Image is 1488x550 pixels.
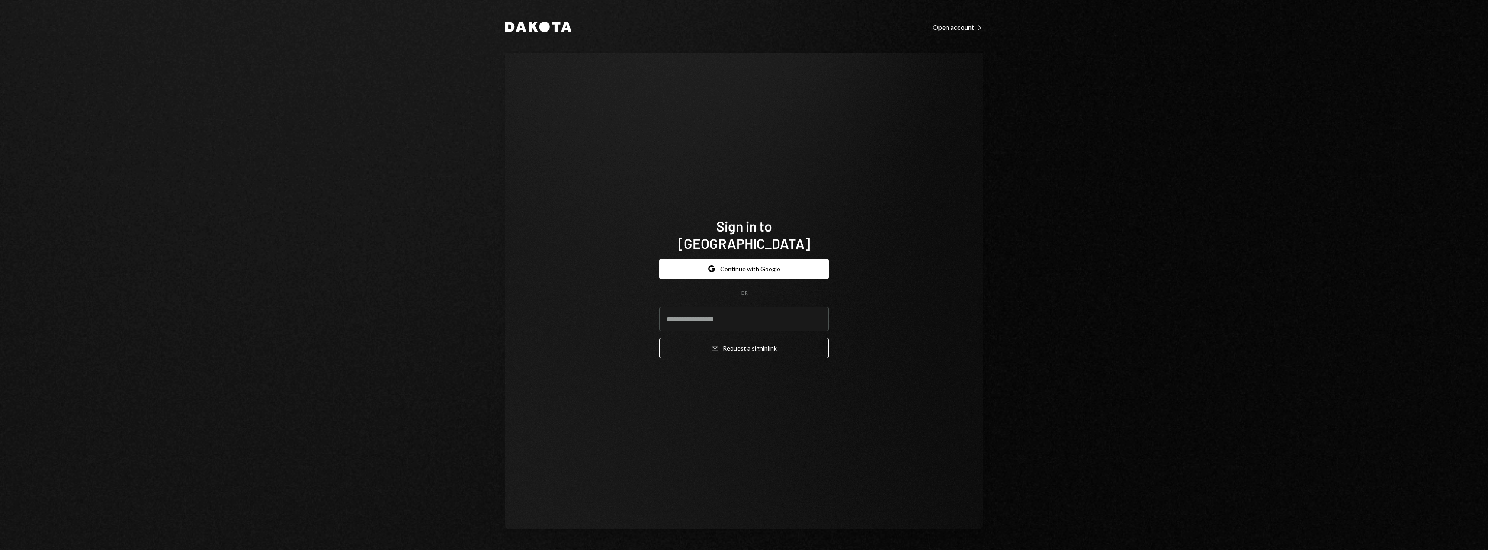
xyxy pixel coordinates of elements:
[659,259,829,279] button: Continue with Google
[933,23,983,32] div: Open account
[933,22,983,32] a: Open account
[659,217,829,252] h1: Sign in to [GEOGRAPHIC_DATA]
[741,289,748,297] div: OR
[659,338,829,358] button: Request a signinlink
